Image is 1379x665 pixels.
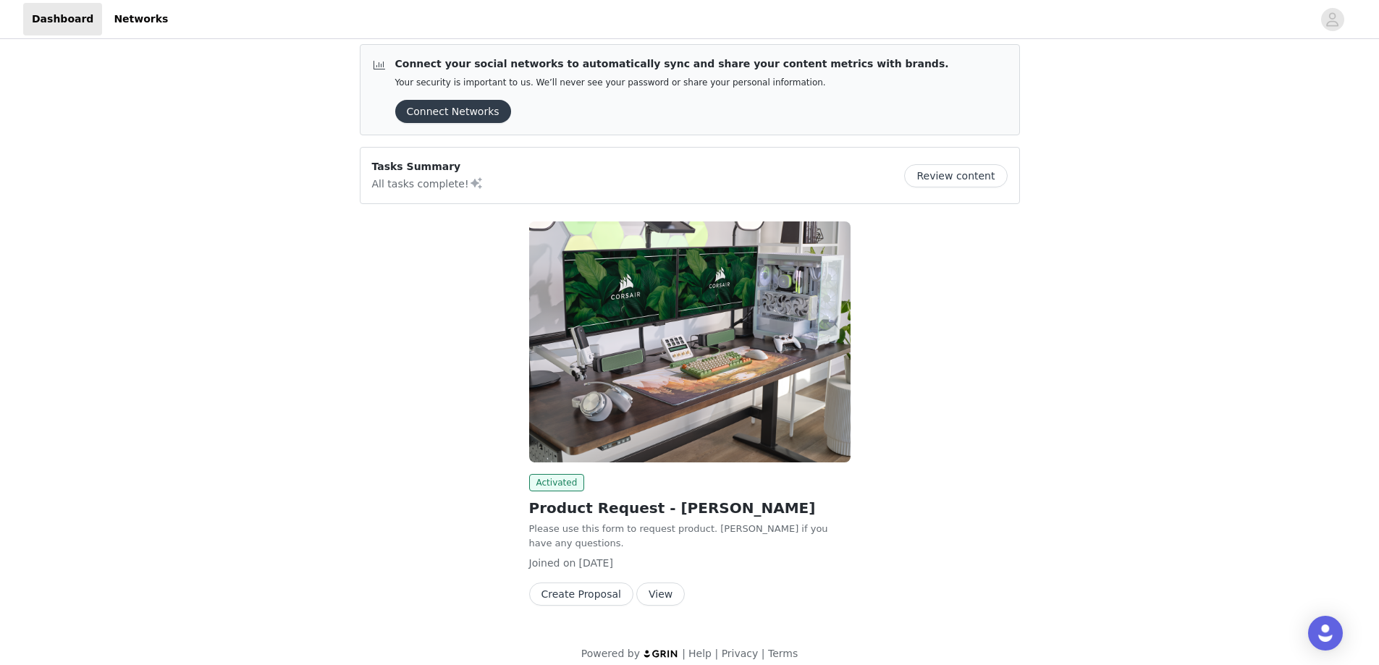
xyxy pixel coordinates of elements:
h2: Product Request - [PERSON_NAME] [529,497,851,519]
a: Terms [768,648,798,659]
span: | [714,648,718,659]
span: Joined on [529,557,576,569]
span: Powered by [581,648,640,659]
img: logo [643,649,679,658]
img: CORSAIR [529,221,851,462]
div: Open Intercom Messenger [1308,616,1343,651]
button: Create Proposal [529,583,633,606]
p: Please use this form to request product. [PERSON_NAME] if you have any questions. [529,522,851,550]
span: | [762,648,765,659]
p: Your security is important to us. We’ll never see your password or share your personal information. [395,77,949,88]
div: avatar [1325,8,1339,31]
a: View [636,589,685,600]
span: | [682,648,686,659]
a: Dashboard [23,3,102,35]
span: [DATE] [579,557,613,569]
a: Help [688,648,712,659]
a: Networks [105,3,177,35]
button: Connect Networks [395,100,511,123]
p: Tasks Summary [372,159,484,174]
p: Connect your social networks to automatically sync and share your content metrics with brands. [395,56,949,72]
a: Privacy [722,648,759,659]
button: Review content [904,164,1007,187]
p: All tasks complete! [372,174,484,192]
span: Activated [529,474,585,491]
button: View [636,583,685,606]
